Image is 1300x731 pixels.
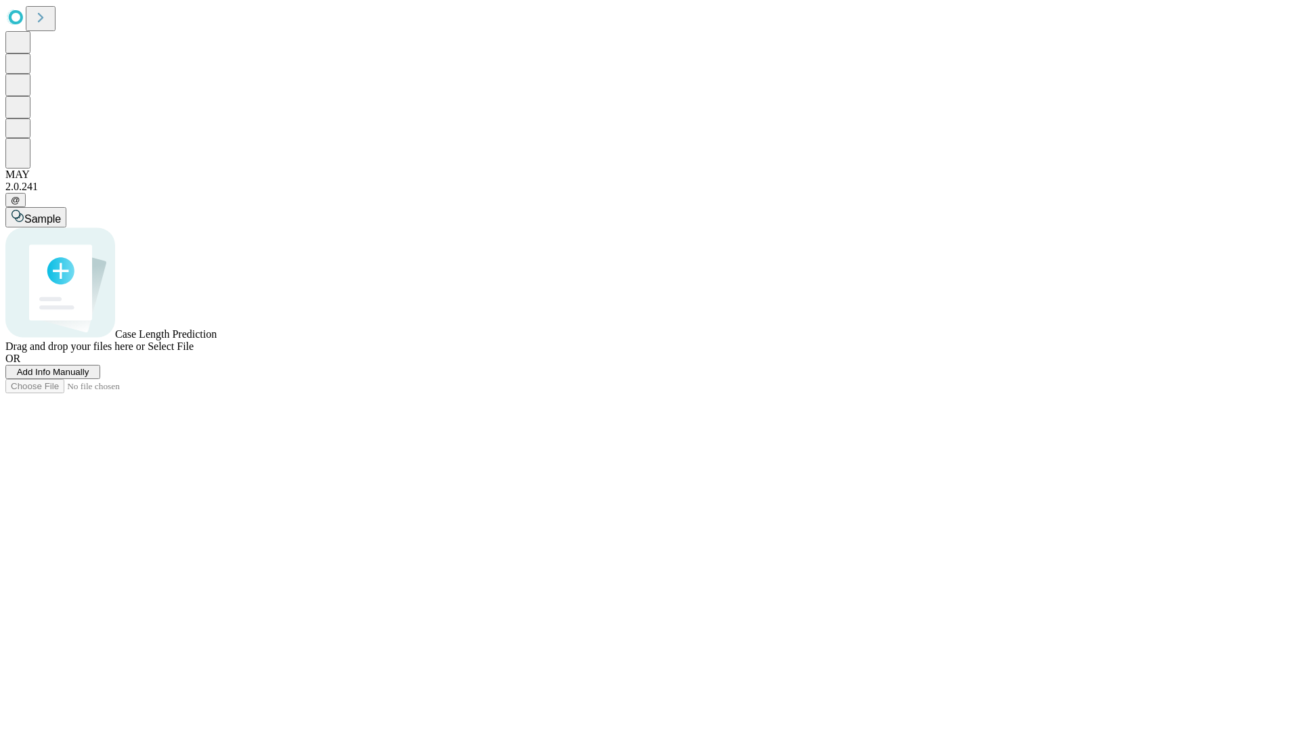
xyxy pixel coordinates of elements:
div: MAY [5,169,1295,181]
span: Case Length Prediction [115,328,217,340]
button: @ [5,193,26,207]
span: @ [11,195,20,205]
span: Add Info Manually [17,367,89,377]
span: OR [5,353,20,364]
span: Select File [148,340,194,352]
span: Drag and drop your files here or [5,340,145,352]
button: Add Info Manually [5,365,100,379]
div: 2.0.241 [5,181,1295,193]
button: Sample [5,207,66,227]
span: Sample [24,213,61,225]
